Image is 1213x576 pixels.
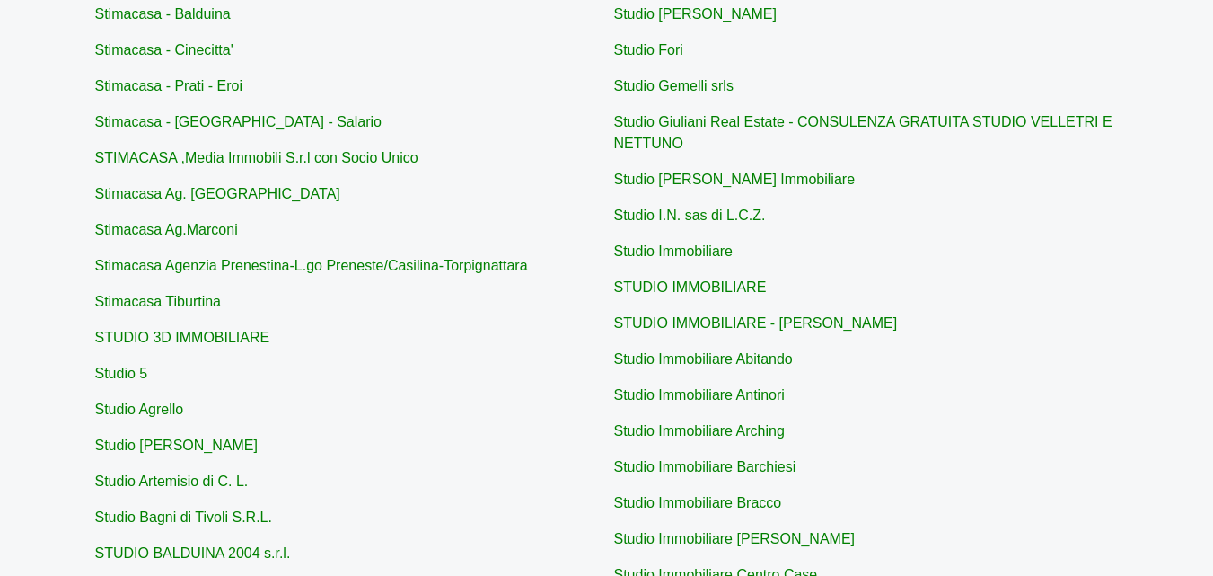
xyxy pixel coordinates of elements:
a: Stimacasa - [GEOGRAPHIC_DATA] - Salario [95,114,382,129]
a: Studio Immobiliare Abitando [614,351,793,367]
a: Studio I.N. sas di L.C.Z. [614,208,766,223]
a: Studio Bagni di Tivoli S.R.L. [95,510,272,525]
a: Studio Fori [614,42,683,58]
a: Stimacasa - Balduina [95,6,231,22]
a: STUDIO 3D IMMOBILIARE [95,330,270,345]
a: STIMACASA ,Media Immobili S.r.l con Socio Unico [95,150,418,165]
a: Studio Immobiliare Barchiesi [614,459,796,474]
a: Studio 5 [95,366,148,381]
a: Studio Immobiliare [614,244,734,259]
a: Studio Giuliani Real Estate - CONSULENZA GRATUITA STUDIO VELLETRI E NETTUNO [614,114,1112,151]
a: Studio Immobiliare Arching [614,423,785,439]
a: Studio [PERSON_NAME] [95,438,258,453]
a: Studio [PERSON_NAME] Immobiliare [614,172,856,187]
a: STUDIO BALDUINA 2004 s.r.l. [95,545,291,561]
a: Studio Immobiliare [PERSON_NAME] [614,531,856,546]
a: Stimacasa Agenzia Prenestina-L.go Preneste/Casilina-Torpignattara [95,258,528,273]
a: Studio [PERSON_NAME] [614,6,777,22]
a: STUDIO IMMOBILIARE - [PERSON_NAME] [614,315,898,331]
a: Studio Immobiliare Antinori [614,387,785,403]
a: Stimacasa Ag. [GEOGRAPHIC_DATA] [95,186,340,201]
a: Stimacasa - Cinecitta' [95,42,233,58]
a: Studio Agrello [95,402,184,417]
a: Studio Immobiliare Bracco [614,495,782,510]
a: Studio Artemisio di C. L. [95,474,249,489]
a: Stimacasa Ag.Marconi [95,222,238,237]
a: STUDIO IMMOBILIARE [614,279,767,295]
a: Stimacasa - Prati - Eroi [95,78,242,93]
a: Stimacasa Tiburtina [95,294,222,309]
a: Studio Gemelli srls [614,78,734,93]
